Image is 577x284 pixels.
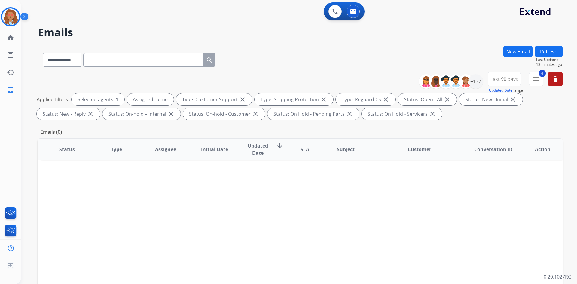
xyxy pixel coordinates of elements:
mat-icon: delete [552,75,559,83]
div: +137 [469,74,483,89]
mat-icon: close [346,110,353,118]
button: 4 [529,72,543,86]
mat-icon: close [444,96,451,103]
span: 13 minutes ago [536,62,563,67]
div: Type: Customer Support [176,93,252,105]
p: Emails (0) [38,128,64,136]
mat-icon: close [167,110,175,118]
button: Refresh [535,46,563,57]
span: Type [111,146,122,153]
img: avatar [2,8,19,25]
div: Status: On-hold - Customer [183,108,265,120]
mat-icon: arrow_downward [276,142,283,149]
mat-icon: inbox [7,86,14,93]
mat-icon: close [429,110,436,118]
span: Range [489,88,523,93]
span: Updated Date [244,142,272,157]
button: Updated Date [489,88,512,93]
mat-icon: menu [533,75,540,83]
div: Type: Shipping Protection [255,93,333,105]
th: Action [513,139,563,160]
button: Last 90 days [488,72,521,86]
span: Conversation ID [474,146,513,153]
p: Applied filters: [37,96,69,103]
mat-icon: close [320,96,327,103]
div: Selected agents: 1 [72,93,124,105]
mat-icon: close [239,96,246,103]
div: Status: On Hold - Pending Parts [267,108,359,120]
div: Status: Open - All [398,93,457,105]
div: Type: Reguard CS [336,93,395,105]
span: Status [59,146,75,153]
mat-icon: list_alt [7,51,14,59]
mat-icon: home [7,34,14,41]
span: Last 90 days [490,78,518,80]
mat-icon: close [382,96,389,103]
span: Customer [408,146,431,153]
mat-icon: search [206,56,213,64]
span: Assignee [155,146,176,153]
div: Status: On-hold – Internal [102,108,181,120]
span: Last Updated: [536,57,563,62]
div: Status: New - Initial [459,93,523,105]
mat-icon: close [87,110,94,118]
span: 4 [539,70,546,77]
mat-icon: history [7,69,14,76]
mat-icon: close [252,110,259,118]
div: Assigned to me [127,93,174,105]
div: Status: New - Reply [37,108,100,120]
div: Status: On Hold - Servicers [362,108,442,120]
span: SLA [301,146,309,153]
span: Subject [337,146,355,153]
p: 0.20.1027RC [544,273,571,280]
span: Initial Date [201,146,228,153]
button: New Email [503,46,533,57]
mat-icon: close [509,96,517,103]
h2: Emails [38,26,563,38]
